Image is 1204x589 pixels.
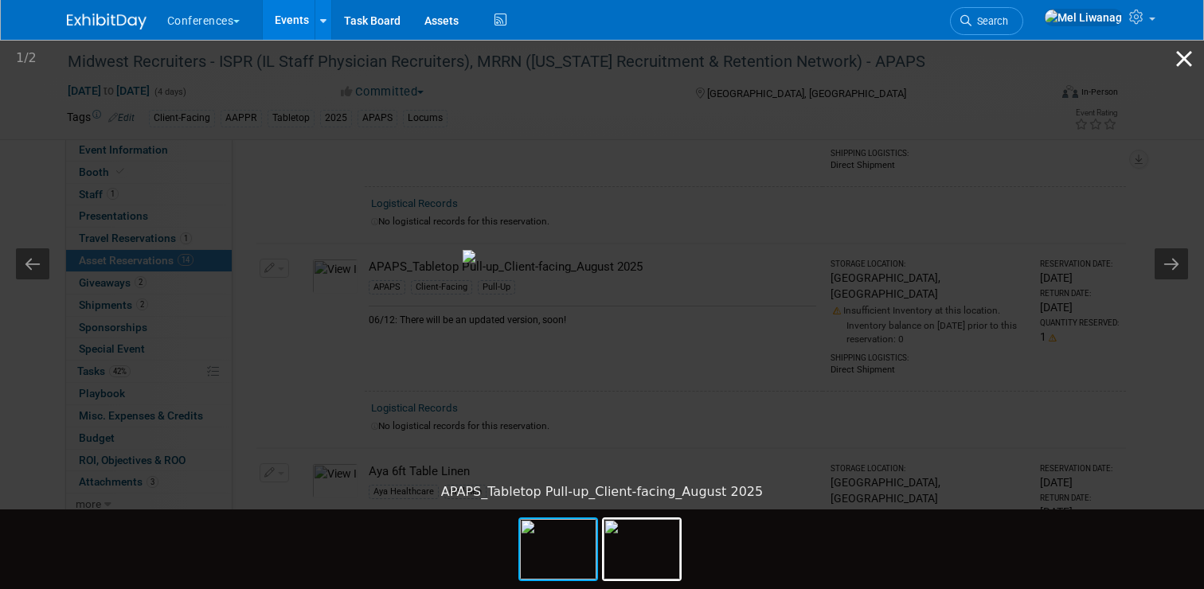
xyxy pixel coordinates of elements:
[67,14,147,29] img: ExhibitDay
[1164,40,1204,77] button: Close gallery
[971,15,1008,27] span: Search
[950,7,1023,35] a: Search
[29,50,37,65] span: 2
[16,248,49,279] button: Previous slide
[16,50,24,65] span: 1
[463,250,741,263] img: APAPS_Tabletop Pull-up_Client-facing_August 2025
[1044,9,1123,26] img: Mel Liwanag
[1155,248,1188,279] button: Next slide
